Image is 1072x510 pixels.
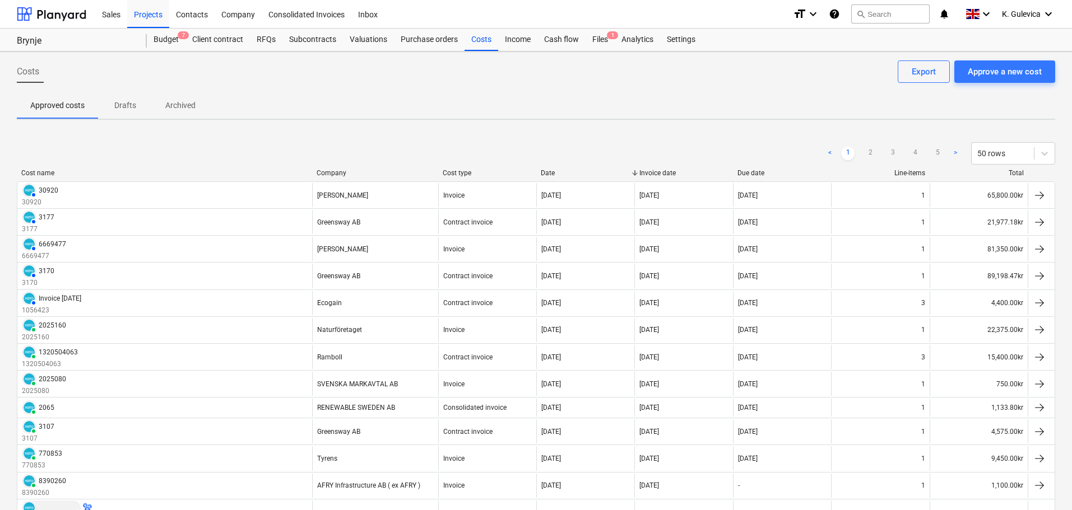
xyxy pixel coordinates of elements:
[930,399,1028,417] div: 1,133.80kr
[22,318,36,333] div: Invoice has been synced with Xero and its status is currently PAID
[921,404,925,411] div: 1
[443,218,493,226] div: Contract invoice
[317,169,434,177] div: Company
[317,353,342,361] div: Ramboll
[541,218,561,226] div: [DATE]
[738,380,758,388] div: [DATE]
[21,169,308,177] div: Cost name
[738,404,758,411] div: [DATE]
[930,318,1028,342] div: 22,375.00kr
[443,428,493,436] div: Contract invoice
[921,272,925,280] div: 1
[738,191,758,199] div: [DATE]
[921,455,925,462] div: 1
[443,169,532,177] div: Cost type
[443,404,507,411] div: Consolidated invoice
[24,293,35,304] img: xero.svg
[541,455,561,462] div: [DATE]
[24,421,35,432] img: xero.svg
[178,31,189,39] span: 7
[443,353,493,361] div: Contract invoice
[738,245,758,253] div: [DATE]
[930,291,1028,315] div: 4,400.00kr
[24,185,35,196] img: xero.svg
[886,147,899,160] a: Page 3
[22,251,66,261] p: 6669477
[24,475,35,486] img: xero.svg
[317,404,395,411] div: RENEWABLE SWEDEN AB
[898,60,950,83] button: Export
[921,353,925,361] div: 3
[921,428,925,436] div: 1
[185,29,250,51] a: Client contract
[930,446,1028,470] div: 9,450.00kr
[24,212,35,223] img: xero.svg
[639,218,659,226] div: [DATE]
[22,474,36,488] div: Invoice has been synced with Xero and its status is currently PAID
[22,488,66,498] p: 8390260
[639,353,659,361] div: [DATE]
[317,272,360,280] div: Greensway AB
[541,169,630,177] div: Date
[317,481,420,489] div: AFRY Infrastructure AB ( ex AFRY )
[639,404,659,411] div: [DATE]
[30,100,85,111] p: Approved costs
[22,198,58,207] p: 30920
[24,373,35,385] img: xero.svg
[112,100,138,111] p: Drafts
[443,299,493,307] div: Contract invoice
[586,29,615,51] a: Files1
[498,29,537,51] a: Income
[39,240,66,248] div: 6669477
[317,218,360,226] div: Greensway AB
[921,299,925,307] div: 3
[24,265,35,277] img: xero.svg
[980,7,993,21] i: keyboard_arrow_down
[829,7,840,21] i: Knowledge base
[541,428,561,436] div: [DATE]
[24,347,35,358] img: xero.svg
[806,7,820,21] i: keyboard_arrow_down
[39,213,54,221] div: 3177
[639,326,659,334] div: [DATE]
[738,455,758,462] div: [DATE]
[586,29,615,51] div: Files
[22,264,36,278] div: Invoice has been synced with Xero and its status is currently AUTHORISED
[931,147,944,160] a: Page 5
[17,65,39,78] span: Costs
[317,191,368,199] div: [PERSON_NAME]
[22,237,36,251] div: Invoice has been synced with Xero and its status is currently AUTHORISED
[317,326,362,334] div: Naturföretaget
[250,29,282,51] a: RFQs
[836,169,926,177] div: Line-items
[615,29,660,51] div: Analytics
[660,29,702,51] div: Settings
[738,218,758,226] div: [DATE]
[22,291,36,306] div: Invoice has been synced with Xero and its status is currently AUTHORISED
[738,353,758,361] div: [DATE]
[1016,456,1072,510] iframe: Chat Widget
[39,450,62,457] div: 770853
[908,147,922,160] a: Page 4
[24,402,35,413] img: xero.svg
[856,10,865,18] span: search
[738,481,740,489] div: -
[1042,7,1055,21] i: keyboard_arrow_down
[864,147,877,160] a: Page 2
[639,481,659,489] div: [DATE]
[930,210,1028,234] div: 21,977.18kr
[147,29,185,51] div: Budget
[1002,10,1041,18] span: K. Gulevica
[394,29,465,51] a: Purchase orders
[39,423,54,431] div: 3107
[22,434,54,443] p: 3107
[443,326,465,334] div: Invoice
[738,428,758,436] div: [DATE]
[465,29,498,51] a: Costs
[793,7,806,21] i: format_size
[930,419,1028,443] div: 4,575.00kr
[639,299,659,307] div: [DATE]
